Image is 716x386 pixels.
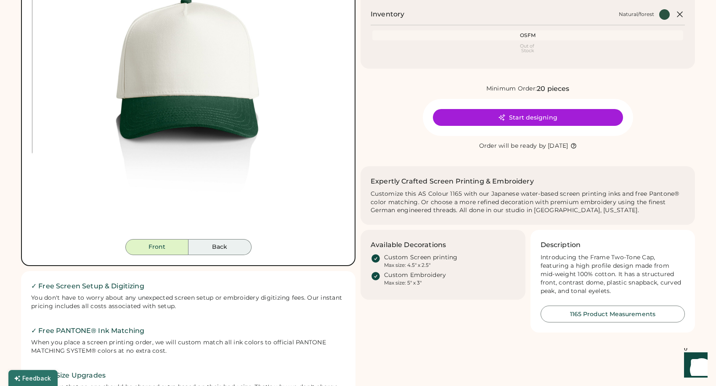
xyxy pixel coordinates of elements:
div: Custom Screen printing [384,253,458,262]
div: Out of Stock [374,44,682,53]
h2: ✓ Free PANTONE® Ink Matching [31,326,345,336]
div: 20 pieces [537,84,569,94]
h2: ✓ Free Size Upgrades [31,370,345,381]
h3: Description [541,240,581,250]
div: [DATE] [548,142,568,150]
div: Natural/forest [619,11,654,18]
div: Max size: 5" x 3" [384,280,422,286]
div: Minimum Order: [486,85,537,93]
iframe: Front Chat [676,348,712,384]
button: 1165 Product Measurements [541,306,685,322]
h3: Available Decorations [371,240,446,250]
div: You don't have to worry about any unexpected screen setup or embroidery digitizing fees. Our inst... [31,294,345,311]
div: Max size: 4.5" x 2.5" [384,262,430,269]
button: Front [125,239,188,255]
div: Customize this AS Colour 1165 with our Japanese water-based screen printing inks and free Pantone... [371,190,685,215]
h2: Inventory [371,9,404,19]
button: Back [188,239,252,255]
div: When you place a screen printing order, we will custom match all ink colors to official PANTONE M... [31,338,345,355]
div: Introducing the Frame Two-Tone Cap, featuring a high profile design made from mid-weight 100% cot... [541,253,685,295]
h2: Expertly Crafted Screen Printing & Embroidery [371,176,534,186]
div: OSFM [374,32,682,39]
div: Order will be ready by [479,142,546,150]
div: Custom Embroidery [384,271,446,280]
h2: ✓ Free Screen Setup & Digitizing [31,281,345,291]
button: Start designing [433,109,623,126]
